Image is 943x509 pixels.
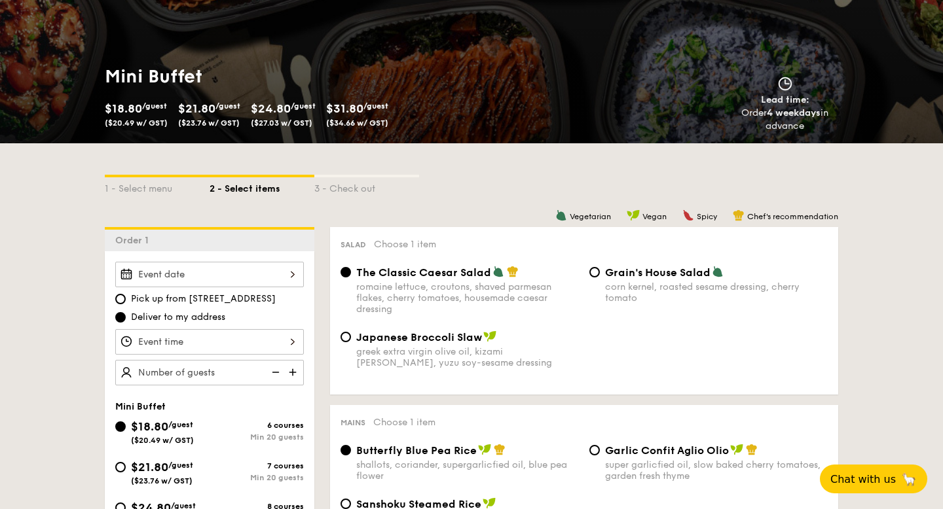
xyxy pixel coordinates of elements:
span: /guest [215,101,240,111]
input: Event date [115,262,304,287]
div: 3 - Check out [314,177,419,196]
input: Japanese Broccoli Slawgreek extra virgin olive oil, kizami [PERSON_NAME], yuzu soy-sesame dressing [341,332,351,342]
span: Deliver to my address [131,311,225,324]
input: Garlic Confit Aglio Oliosuper garlicfied oil, slow baked cherry tomatoes, garden fresh thyme [589,445,600,455]
img: icon-chef-hat.a58ddaea.svg [746,444,758,455]
div: corn kernel, roasted sesame dressing, cherry tomato [605,281,828,304]
img: icon-reduce.1d2dbef1.svg [265,360,284,385]
img: icon-vegan.f8ff3823.svg [730,444,743,455]
span: /guest [363,101,388,111]
h1: Mini Buffet [105,65,466,88]
input: Event time [115,329,304,355]
div: Min 20 guests [210,473,304,482]
span: Vegan [642,212,667,221]
span: /guest [168,461,193,470]
span: /guest [291,101,316,111]
div: 7 courses [210,461,304,470]
span: ($23.76 w/ GST) [131,476,193,485]
img: icon-vegan.f8ff3823.svg [483,330,496,342]
div: shallots, coriander, supergarlicfied oil, blue pea flower [356,459,579,482]
div: Min 20 guests [210,432,304,442]
input: Butterfly Blue Pea Riceshallots, coriander, supergarlicfied oil, blue pea flower [341,445,351,455]
span: Chat with us [830,473,896,485]
span: ($23.76 w/ GST) [178,118,240,128]
span: Salad [341,240,366,249]
span: Mini Buffet [115,401,166,412]
span: /guest [142,101,167,111]
span: Pick up from [STREET_ADDRESS] [131,292,276,306]
span: Japanese Broccoli Slaw [356,331,482,343]
span: Lead time: [761,94,809,105]
input: $21.80/guest($23.76 w/ GST)7 coursesMin 20 guests [115,462,126,472]
div: greek extra virgin olive oil, kizami [PERSON_NAME], yuzu soy-sesame dressing [356,346,579,368]
strong: 4 weekdays [767,107,821,118]
img: icon-chef-hat.a58ddaea.svg [733,209,745,221]
div: Order in advance [726,107,843,133]
span: Choose 1 item [374,239,436,250]
button: Chat with us🦙 [820,465,927,493]
img: icon-vegan.f8ff3823.svg [478,444,491,455]
span: Choose 1 item [373,417,435,428]
span: $31.80 [326,101,363,116]
span: ($27.03 w/ GST) [251,118,312,128]
div: super garlicfied oil, slow baked cherry tomatoes, garden fresh thyme [605,459,828,482]
div: romaine lettuce, croutons, shaved parmesan flakes, cherry tomatoes, housemade caesar dressing [356,281,579,315]
input: $18.80/guest($20.49 w/ GST)6 coursesMin 20 guests [115,421,126,432]
img: icon-vegan.f8ff3823.svg [627,209,640,221]
img: icon-vegetarian.fe4039eb.svg [492,266,504,277]
div: 6 courses [210,421,304,430]
img: icon-add.58712e84.svg [284,360,304,385]
span: Garlic Confit Aglio Olio [605,444,729,457]
span: Grain's House Salad [605,266,711,279]
img: icon-chef-hat.a58ddaea.svg [507,266,519,277]
img: icon-vegan.f8ff3823.svg [483,497,496,509]
input: Grain's House Saladcorn kernel, roasted sesame dressing, cherry tomato [589,267,600,277]
span: Order 1 [115,235,154,246]
span: ($20.49 w/ GST) [105,118,168,128]
span: $18.80 [105,101,142,116]
input: Deliver to my address [115,312,126,323]
span: Chef's recommendation [747,212,838,221]
span: Mains [341,418,365,427]
span: $21.80 [131,460,168,474]
span: The Classic Caesar Salad [356,266,491,279]
input: The Classic Caesar Saladromaine lettuce, croutons, shaved parmesan flakes, cherry tomatoes, house... [341,267,351,277]
div: 1 - Select menu [105,177,210,196]
span: Vegetarian [570,212,611,221]
span: $24.80 [251,101,291,116]
span: /guest [168,420,193,429]
div: 2 - Select items [210,177,314,196]
img: icon-spicy.37a8142b.svg [682,209,694,221]
span: ($34.66 w/ GST) [326,118,388,128]
img: icon-vegetarian.fe4039eb.svg [712,266,724,277]
span: Butterfly Blue Pea Rice [356,444,477,457]
input: Pick up from [STREET_ADDRESS] [115,294,126,304]
input: Number of guests [115,360,304,385]
span: ($20.49 w/ GST) [131,436,194,445]
span: $18.80 [131,419,168,434]
img: icon-chef-hat.a58ddaea.svg [494,444,506,455]
span: 🦙 [901,472,917,487]
img: icon-vegetarian.fe4039eb.svg [555,209,567,221]
span: Spicy [697,212,717,221]
img: icon-clock.2db775ea.svg [775,77,795,91]
span: $21.80 [178,101,215,116]
input: Sanshoku Steamed Ricemultigrain rice, roasted black soybean [341,499,351,509]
